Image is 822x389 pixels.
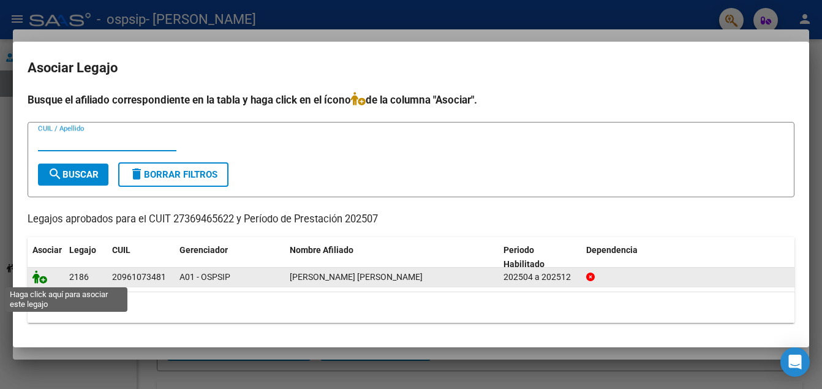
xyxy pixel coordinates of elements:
button: Borrar Filtros [118,162,228,187]
datatable-header-cell: CUIL [107,237,175,278]
p: Legajos aprobados para el CUIT 27369465622 y Período de Prestación 202507 [28,212,794,227]
span: A01 - OSPSIP [179,272,230,282]
mat-icon: search [48,167,62,181]
datatable-header-cell: Nombre Afiliado [285,237,499,278]
datatable-header-cell: Gerenciador [175,237,285,278]
span: Gerenciador [179,245,228,255]
div: 202504 a 202512 [503,270,576,284]
datatable-header-cell: Periodo Habilitado [499,237,581,278]
h2: Asociar Legajo [28,56,794,80]
span: MEJIAS TOCUYO LIAM ALEXANDRO [290,272,423,282]
datatable-header-cell: Legajo [64,237,107,278]
datatable-header-cell: Dependencia [581,237,795,278]
span: Nombre Afiliado [290,245,353,255]
span: CUIL [112,245,130,255]
span: Buscar [48,169,99,180]
span: Periodo Habilitado [503,245,545,269]
datatable-header-cell: Asociar [28,237,64,278]
h4: Busque el afiliado correspondiente en la tabla y haga click en el ícono de la columna "Asociar". [28,92,794,108]
span: 2186 [69,272,89,282]
div: Open Intercom Messenger [780,347,810,377]
div: 20961073481 [112,270,166,284]
div: 1 registros [28,292,794,323]
mat-icon: delete [129,167,144,181]
span: Dependencia [586,245,638,255]
button: Buscar [38,164,108,186]
span: Asociar [32,245,62,255]
span: Borrar Filtros [129,169,217,180]
span: Legajo [69,245,96,255]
